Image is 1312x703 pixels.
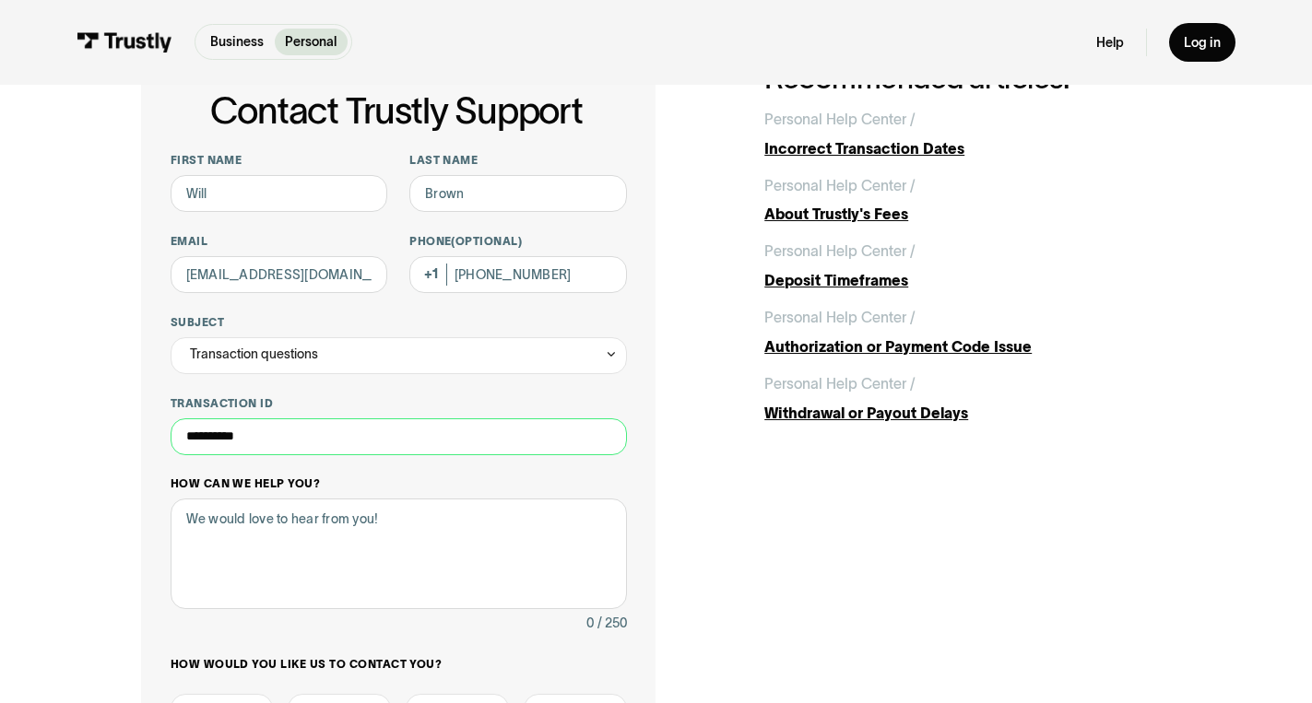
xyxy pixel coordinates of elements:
div: Incorrect Transaction Dates [764,138,1171,160]
p: Personal [285,32,337,52]
a: Personal Help Center /About Trustly's Fees [764,175,1171,227]
label: Phone [409,234,626,249]
input: Alex [171,175,387,212]
a: Personal Help Center /Withdrawal or Payout Delays [764,373,1171,425]
input: alex@mail.com [171,256,387,293]
div: Personal Help Center / [764,175,916,197]
div: Transaction questions [190,344,318,366]
div: 0 [586,613,594,635]
label: How would you like us to contact you? [171,657,627,672]
img: Trustly Logo [77,32,172,53]
a: Business [199,29,275,55]
label: How can we help you? [171,476,627,491]
div: Personal Help Center / [764,240,916,263]
input: Howard [409,175,626,212]
label: Subject [171,315,627,330]
a: Personal [275,29,349,55]
div: About Trustly's Fees [764,204,1171,226]
div: Transaction questions [171,337,627,374]
div: Personal Help Center / [764,307,916,329]
div: Personal Help Center / [764,373,916,395]
a: Personal Help Center /Incorrect Transaction Dates [764,109,1171,160]
a: Help [1096,34,1124,51]
label: First name [171,153,387,168]
label: Email [171,234,387,249]
a: Log in [1169,23,1235,62]
p: Business [210,32,264,52]
div: Authorization or Payment Code Issue [764,336,1171,358]
div: Withdrawal or Payout Delays [764,403,1171,425]
h1: Contact Trustly Support [167,91,627,132]
input: (555) 555-5555 [409,256,626,293]
a: Personal Help Center /Authorization or Payment Code Issue [764,307,1171,358]
label: Last name [409,153,626,168]
div: Log in [1184,34,1221,51]
div: Deposit Timeframes [764,270,1171,292]
span: (Optional) [451,235,522,247]
div: Personal Help Center / [764,109,916,131]
a: Personal Help Center /Deposit Timeframes [764,240,1171,292]
div: / 250 [597,613,627,635]
label: Transaction ID [171,396,627,411]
